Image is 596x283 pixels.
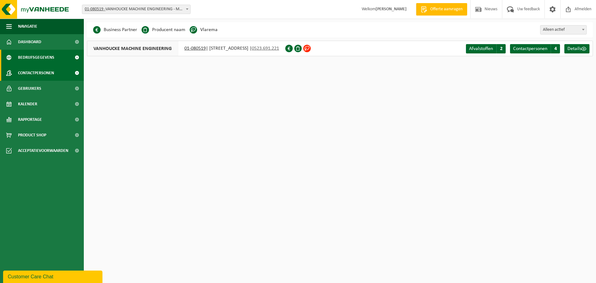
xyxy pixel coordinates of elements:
tcxspan: Call 01-080519 - via 3CX [85,7,106,11]
span: VANHOUCKE MACHINE ENGINEERING [87,41,178,56]
tcxspan: Call 0523.691.221 via 3CX [252,46,279,51]
li: Business Partner [93,25,137,34]
span: Kalender [18,96,37,112]
iframe: chat widget [3,269,104,283]
span: Acceptatievoorwaarden [18,143,68,158]
strong: [PERSON_NAME] [376,7,407,11]
tcxspan: Call 01-080519 via 3CX [184,46,206,51]
li: Producent naam [142,25,185,34]
span: 01-080519 - VANHOUCKE MACHINE ENGINEERING - MOORSLEDE [82,5,191,14]
span: Product Shop [18,127,46,143]
div: | [STREET_ADDRESS] | [87,41,285,56]
span: Navigatie [18,19,37,34]
span: Bedrijfsgegevens [18,50,54,65]
span: Contactpersonen [18,65,54,81]
span: Dashboard [18,34,41,50]
span: Gebruikers [18,81,41,96]
span: Offerte aanvragen [429,6,464,12]
span: 01-080519 - VANHOUCKE MACHINE ENGINEERING - MOORSLEDE [82,5,190,14]
a: Offerte aanvragen [416,3,467,16]
span: Rapportage [18,112,42,127]
li: Vlarema [190,25,218,34]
